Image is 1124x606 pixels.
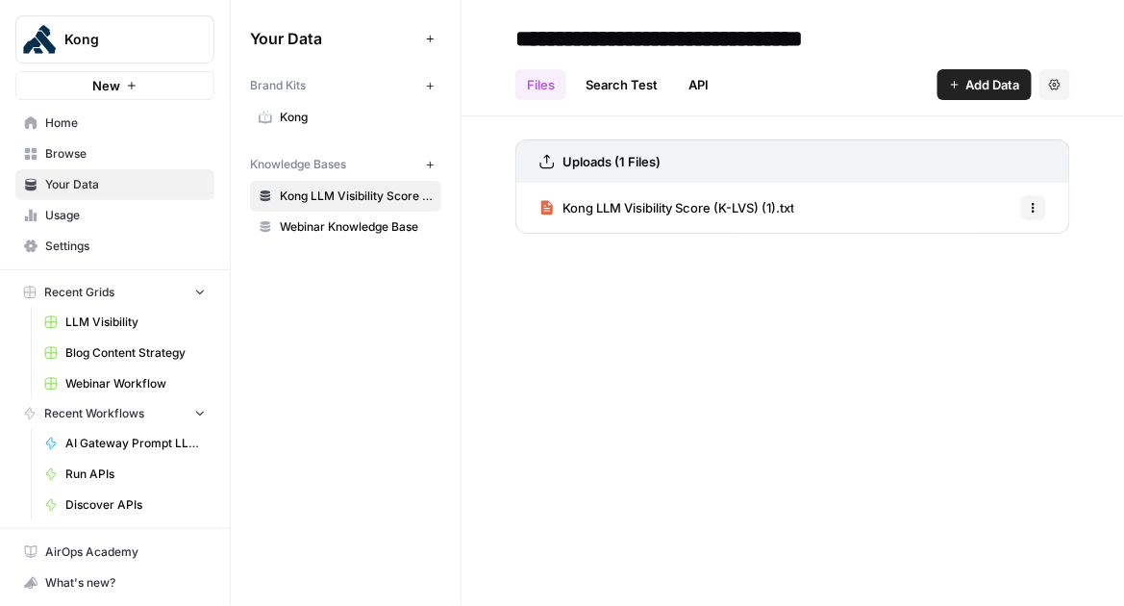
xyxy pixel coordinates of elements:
[45,145,206,163] span: Browse
[562,198,794,217] span: Kong LLM Visibility Score (K-LVS) (1).txt
[15,15,214,63] button: Workspace: Kong
[280,109,433,126] span: Kong
[36,368,214,399] a: Webinar Workflow
[16,568,213,597] div: What's new?
[36,459,214,490] a: Run APIs
[65,344,206,362] span: Blog Content Strategy
[36,428,214,459] a: AI Gateway Prompt LLM Visibility
[45,176,206,193] span: Your Data
[15,139,214,169] a: Browse
[15,108,214,139] a: Home
[15,537,214,568] a: AirOps Academy
[65,314,206,331] span: LLM Visibility
[36,307,214,338] a: LLM Visibility
[15,169,214,200] a: Your Data
[15,200,214,231] a: Usage
[250,212,441,242] a: Webinar Knowledge Base
[15,278,214,307] button: Recent Grids
[250,27,418,50] span: Your Data
[250,102,441,133] a: Kong
[280,218,433,236] span: Webinar Knowledge Base
[574,69,669,100] a: Search Test
[966,75,1020,94] span: Add Data
[15,71,214,100] button: New
[937,69,1032,100] button: Add Data
[15,399,214,428] button: Recent Workflows
[64,30,181,49] span: Kong
[280,188,433,205] span: Kong LLM Visibility Score (K-LVS)
[562,152,661,171] h3: Uploads (1 Files)
[539,140,661,183] a: Uploads (1 Files)
[65,496,206,514] span: Discover APIs
[44,405,144,422] span: Recent Workflows
[36,338,214,368] a: Blog Content Strategy
[677,69,720,100] a: API
[22,22,57,57] img: Kong Logo
[45,543,206,561] span: AirOps Academy
[45,114,206,132] span: Home
[45,238,206,255] span: Settings
[250,181,441,212] a: Kong LLM Visibility Score (K-LVS)
[250,156,346,173] span: Knowledge Bases
[515,69,566,100] a: Files
[250,77,306,94] span: Brand Kits
[44,284,114,301] span: Recent Grids
[45,207,206,224] span: Usage
[65,375,206,392] span: Webinar Workflow
[539,183,794,233] a: Kong LLM Visibility Score (K-LVS) (1).txt
[65,435,206,452] span: AI Gateway Prompt LLM Visibility
[92,76,120,95] span: New
[15,568,214,598] button: What's new?
[15,231,214,262] a: Settings
[65,466,206,483] span: Run APIs
[36,490,214,520] a: Discover APIs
